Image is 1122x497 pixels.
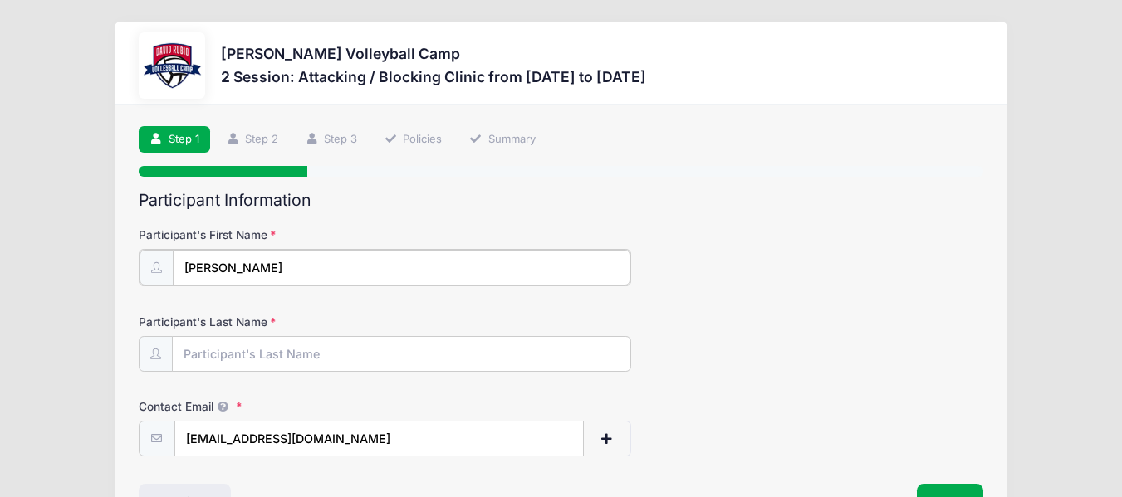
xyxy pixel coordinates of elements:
[139,227,420,243] label: Participant's First Name
[174,421,584,456] input: email@email.com
[374,126,453,153] a: Policies
[139,126,210,153] a: Step 1
[139,191,983,210] h2: Participant Information
[139,314,420,330] label: Participant's Last Name
[294,126,368,153] a: Step 3
[221,45,646,62] h3: [PERSON_NAME] Volleyball Camp
[458,126,546,153] a: Summary
[221,68,646,85] h3: 2 Session: Attacking / Blocking Clinic from [DATE] to [DATE]
[172,336,631,372] input: Participant's Last Name
[215,126,289,153] a: Step 2
[173,250,630,285] input: Participant's First Name
[139,398,420,415] label: Contact Email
